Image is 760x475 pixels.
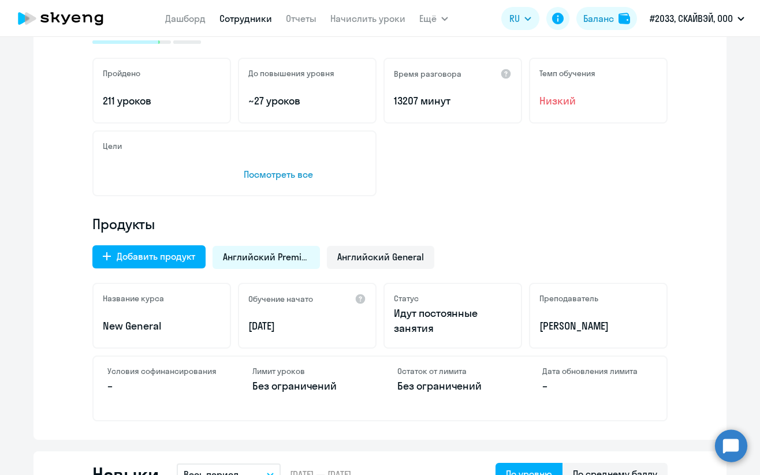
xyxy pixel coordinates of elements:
span: Ещё [419,12,437,25]
p: 13207 минут [394,93,512,109]
span: RU [509,12,520,25]
p: Без ограничений [397,379,508,394]
h5: Название курса [103,293,164,304]
p: ~27 уроков [248,93,366,109]
p: Посмотреть все [244,167,366,181]
p: 211 уроков [103,93,221,109]
button: #2033, СКАЙВЭЙ, ООО [644,5,750,32]
a: Отчеты [286,13,316,24]
p: – [542,379,653,394]
div: Добавить продукт [117,249,195,263]
p: [DATE] [248,319,366,334]
p: [PERSON_NAME] [539,319,657,334]
h5: Пройдено [103,68,140,78]
h5: Преподаватель [539,293,598,304]
div: Баланс [583,12,614,25]
button: Балансbalance [576,7,637,30]
p: Без ограничений [252,379,363,394]
span: Английский Premium [223,250,310,263]
h4: Продукты [92,215,668,233]
h5: До повышения уровня [248,68,334,78]
h4: Остаток от лимита [397,366,508,376]
h5: Время разговора [394,69,461,79]
h4: Лимит уроков [252,366,363,376]
span: Английский General [337,250,424,263]
span: Низкий [539,93,657,109]
img: balance [619,13,630,24]
p: Идут постоянные занятия [394,306,512,336]
button: RU [501,7,539,30]
h4: Дата обновления лимита [542,366,653,376]
a: Начислить уроки [330,13,405,24]
p: #2033, СКАЙВЭЙ, ООО [650,12,733,25]
h5: Темп обучения [539,68,595,78]
p: – [107,379,218,394]
button: Добавить продукт [92,245,206,268]
h4: Условия софинансирования [107,366,218,376]
button: Ещё [419,7,448,30]
h5: Цели [103,141,122,151]
h5: Обучение начато [248,294,313,304]
a: Дашборд [165,13,206,24]
a: Сотрудники [219,13,272,24]
h5: Статус [394,293,419,304]
p: New General [103,319,221,334]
